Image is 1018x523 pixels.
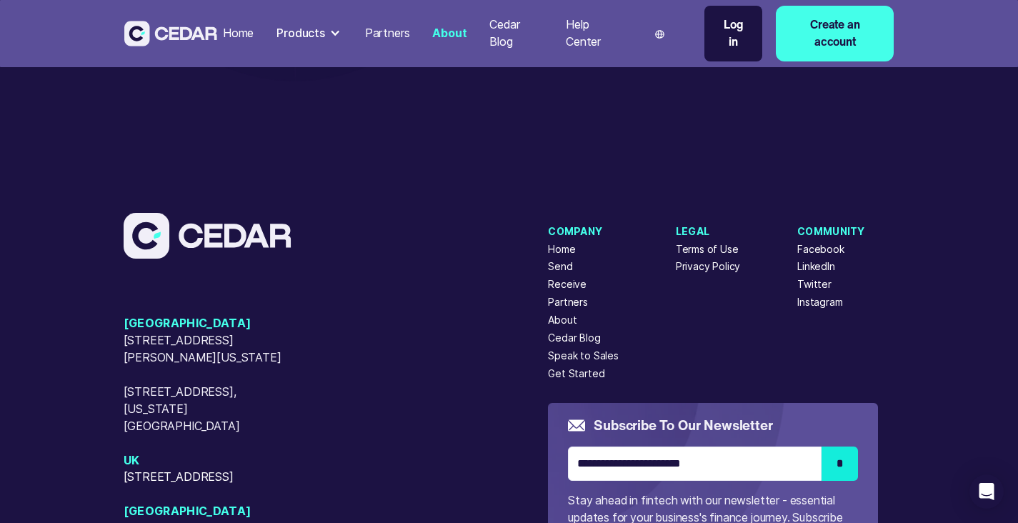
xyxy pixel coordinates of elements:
[217,18,259,49] a: Home
[548,277,587,292] a: Receive
[704,6,762,61] a: Log in
[124,452,302,469] span: UK
[124,315,302,332] span: [GEOGRAPHIC_DATA]
[548,313,577,328] a: About
[969,474,1004,509] div: Open Intercom Messenger
[432,25,466,42] div: About
[560,9,629,58] a: Help Center
[676,224,741,239] div: Legal
[548,295,588,310] a: Partners
[365,25,410,42] div: Partners
[676,259,741,274] a: Privacy Policy
[719,16,748,51] div: Log in
[484,9,549,58] a: Cedar Blog
[797,259,835,274] a: LinkedIn
[124,469,302,486] span: [STREET_ADDRESS]
[271,19,348,48] div: Products
[548,331,600,346] a: Cedar Blog
[655,30,664,39] img: world icon
[797,224,865,239] div: Community
[676,242,739,257] a: Terms of Use
[548,259,572,274] a: Send
[797,242,844,257] a: Facebook
[124,332,302,367] span: [STREET_ADDRESS][PERSON_NAME][US_STATE]
[548,224,619,239] div: Company
[426,18,472,49] a: About
[797,277,832,292] a: Twitter
[223,25,254,42] div: Home
[776,6,894,61] a: Create an account
[124,384,302,435] span: [STREET_ADDRESS], [US_STATE][GEOGRAPHIC_DATA]
[548,242,575,257] a: Home
[489,16,543,51] div: Cedar Blog
[124,503,302,520] span: [GEOGRAPHIC_DATA]
[548,349,619,364] a: Speak to Sales
[797,295,842,310] a: Instagram
[548,367,604,382] a: Get Started
[566,16,624,51] div: Help Center
[276,25,325,42] div: Products
[594,416,772,435] h5: Subscribe to our newsletter
[359,18,416,49] a: Partners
